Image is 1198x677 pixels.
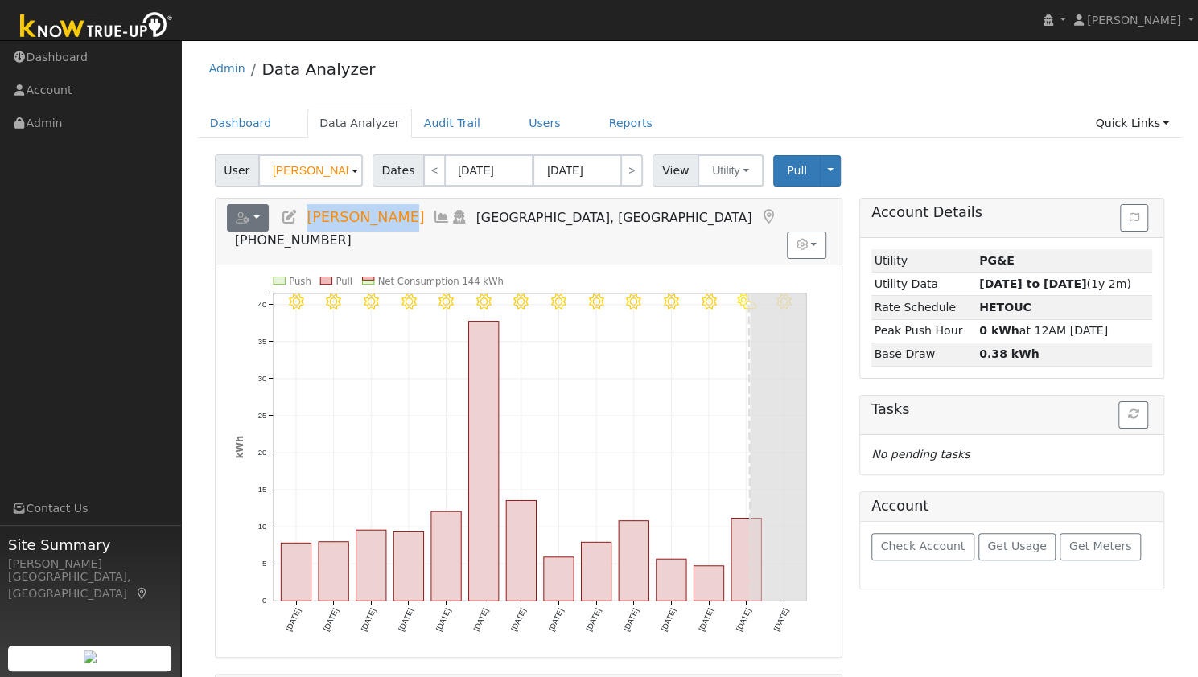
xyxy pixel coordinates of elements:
[1083,109,1181,138] a: Quick Links
[1118,401,1148,429] button: Refresh
[288,294,303,310] i: 8/04 - Clear
[1087,14,1181,27] span: [PERSON_NAME]
[235,232,352,248] span: [PHONE_NUMBER]
[517,109,573,138] a: Users
[760,209,777,225] a: Map
[401,294,416,310] i: 8/07 - MostlyClear
[262,559,266,568] text: 5
[772,607,790,633] text: [DATE]
[257,522,266,531] text: 10
[871,296,976,319] td: Rate Schedule
[8,568,172,602] div: [GEOGRAPHIC_DATA], [GEOGRAPHIC_DATA]
[257,374,266,383] text: 30
[289,275,311,286] text: Push
[509,607,528,633] text: [DATE]
[620,154,643,187] a: >
[622,607,640,633] text: [DATE]
[979,254,1015,267] strong: ID: 17181243, authorized: 08/15/25
[597,109,665,138] a: Reports
[326,294,341,310] i: 8/05 - Clear
[393,531,423,601] rect: onclick=""
[198,109,284,138] a: Dashboard
[434,607,452,633] text: [DATE]
[307,209,424,225] span: [PERSON_NAME]
[336,275,352,286] text: Pull
[664,294,679,310] i: 8/14 - Clear
[215,154,259,187] span: User
[261,59,375,79] a: Data Analyzer
[697,607,715,633] text: [DATE]
[471,607,490,633] text: [DATE]
[871,204,1152,221] h5: Account Details
[257,300,266,309] text: 40
[871,319,976,343] td: Peak Push Hour
[284,607,303,633] text: [DATE]
[451,209,468,225] a: Login As (last Never)
[987,540,1046,552] span: Get Usage
[1069,540,1132,552] span: Get Meters
[1060,533,1141,560] button: Get Meters
[506,500,536,601] rect: onclick=""
[8,534,172,556] span: Site Summary
[979,347,1040,360] strong: 0.38 kWh
[546,607,565,633] text: [DATE]
[880,540,965,552] span: Check Account
[544,557,574,601] rect: onclick=""
[397,607,415,633] text: [DATE]
[476,210,752,225] span: [GEOGRAPHIC_DATA], [GEOGRAPHIC_DATA]
[476,294,492,310] i: 8/09 - Clear
[281,543,311,601] rect: onclick=""
[871,273,976,296] td: Utility Data
[698,154,764,187] button: Utility
[657,559,686,601] rect: onclick=""
[737,294,756,310] i: 8/16 - PartlyCloudy
[233,436,245,459] text: kWh
[979,301,1031,314] strong: S
[257,448,266,457] text: 20
[871,401,1152,418] h5: Tasks
[702,294,717,310] i: 8/15 - Clear
[84,650,97,663] img: retrieve
[871,448,970,461] i: No pending tasks
[135,587,150,600] a: Map
[871,533,974,560] button: Check Account
[319,542,348,601] rect: onclick=""
[979,324,1019,337] strong: 0 kWh
[431,511,461,601] rect: onclick=""
[653,154,698,187] span: View
[589,294,604,310] i: 8/12 - Clear
[307,109,412,138] a: Data Analyzer
[356,530,385,601] rect: onclick=""
[281,209,298,225] a: Edit User (35522)
[258,154,363,187] input: Select a User
[257,485,266,494] text: 15
[773,155,821,187] button: Pull
[551,294,566,310] i: 8/11 - Clear
[423,154,446,187] a: <
[871,343,976,366] td: Base Draw
[412,109,492,138] a: Audit Trail
[262,596,266,605] text: 0
[364,294,379,310] i: 8/06 - Clear
[659,607,677,633] text: [DATE]
[377,275,503,286] text: Net Consumption 144 kWh
[373,154,424,187] span: Dates
[1120,204,1148,232] button: Issue History
[979,277,1131,290] span: (1y 2m)
[12,9,181,45] img: Know True-Up
[581,542,611,601] rect: onclick=""
[731,518,761,601] rect: onclick=""
[321,607,340,633] text: [DATE]
[871,249,976,273] td: Utility
[359,607,377,633] text: [DATE]
[209,62,245,75] a: Admin
[694,566,723,601] rect: onclick=""
[438,294,454,310] i: 8/08 - Clear
[871,498,928,514] h5: Account
[735,607,753,633] text: [DATE]
[619,521,648,601] rect: onclick=""
[978,533,1056,560] button: Get Usage
[257,411,266,420] text: 25
[257,337,266,346] text: 35
[979,277,1086,290] strong: [DATE] to [DATE]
